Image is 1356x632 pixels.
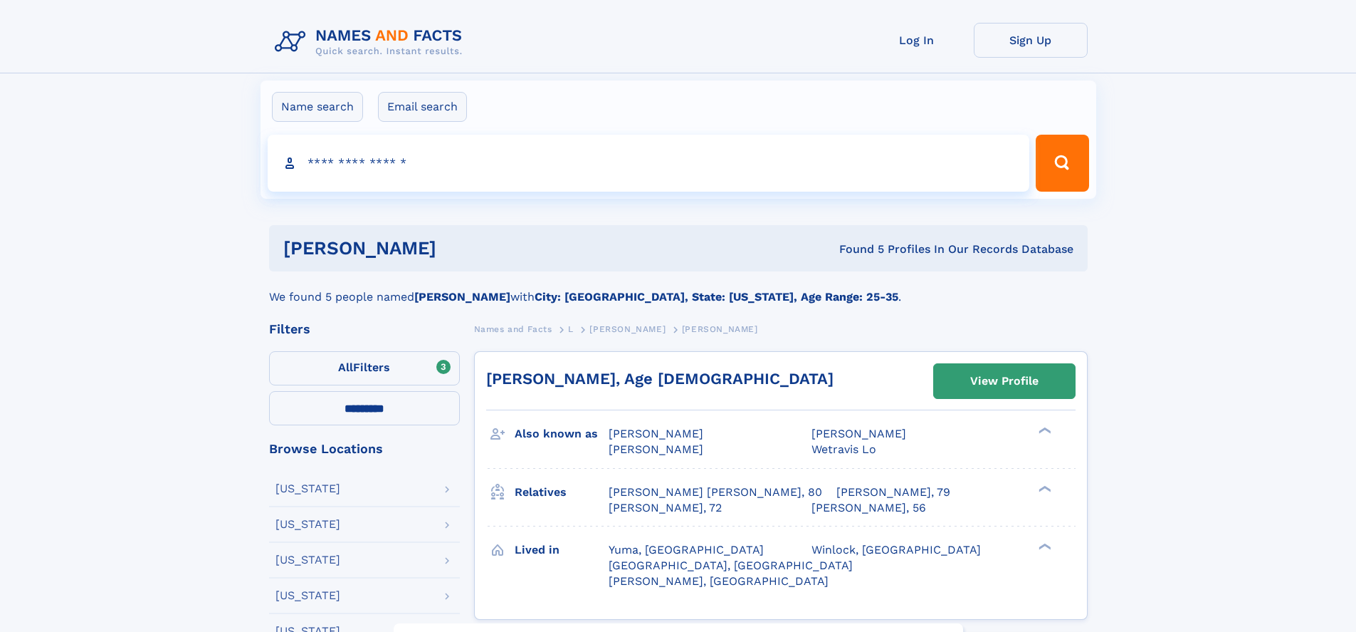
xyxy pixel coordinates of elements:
a: [PERSON_NAME] [589,320,666,338]
span: All [338,361,353,374]
div: ❯ [1035,484,1052,493]
span: [PERSON_NAME] [682,324,758,334]
b: City: [GEOGRAPHIC_DATA], State: [US_STATE], Age Range: 25-35 [535,290,898,304]
h3: Lived in [515,538,609,562]
a: View Profile [934,364,1075,398]
h3: Relatives [515,480,609,504]
button: Search Button [1036,135,1088,192]
div: Found 5 Profiles In Our Records Database [638,242,1073,257]
div: ❯ [1035,426,1052,435]
a: [PERSON_NAME], Age [DEMOGRAPHIC_DATA] [486,370,834,388]
label: Email search [378,92,467,122]
span: [GEOGRAPHIC_DATA], [GEOGRAPHIC_DATA] [609,559,853,572]
div: Filters [269,323,460,336]
div: [US_STATE] [275,519,340,530]
span: [PERSON_NAME] [589,324,666,334]
a: [PERSON_NAME], 56 [811,500,926,516]
div: [US_STATE] [275,554,340,566]
label: Name search [272,92,363,122]
div: ❯ [1035,542,1052,551]
b: [PERSON_NAME] [414,290,510,304]
img: Logo Names and Facts [269,23,474,61]
span: [PERSON_NAME] [609,427,703,440]
h3: Also known as [515,422,609,446]
a: [PERSON_NAME] [PERSON_NAME], 80 [609,485,822,500]
span: [PERSON_NAME], [GEOGRAPHIC_DATA] [609,574,829,588]
span: Winlock, [GEOGRAPHIC_DATA] [811,543,981,556]
label: Filters [269,351,460,385]
div: View Profile [970,365,1039,398]
span: Yuma, [GEOGRAPHIC_DATA] [609,543,764,556]
a: Log In [860,23,974,58]
div: Browse Locations [269,442,460,455]
a: Sign Up [974,23,1088,58]
a: [PERSON_NAME], 72 [609,500,722,516]
span: Wetravis Lo [811,442,876,456]
div: [US_STATE] [275,590,340,601]
span: L [568,324,574,334]
div: We found 5 people named with . [269,271,1088,306]
h1: [PERSON_NAME] [283,239,638,257]
span: [PERSON_NAME] [609,442,703,456]
span: [PERSON_NAME] [811,427,906,440]
a: [PERSON_NAME], 79 [836,485,950,500]
a: L [568,320,574,338]
a: Names and Facts [474,320,552,338]
div: [US_STATE] [275,483,340,494]
input: search input [268,135,1030,192]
